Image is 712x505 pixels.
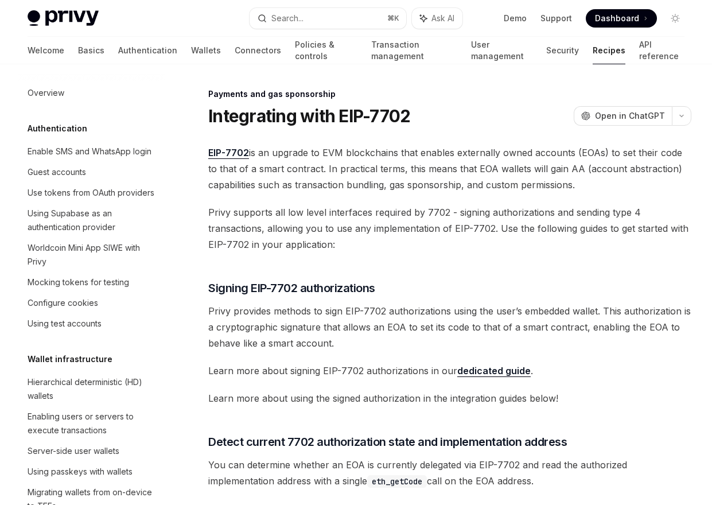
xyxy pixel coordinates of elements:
[367,475,427,488] code: eth_getCode
[457,365,531,377] a: dedicated guide
[18,372,165,406] a: Hierarchical deterministic (HD) wallets
[471,37,532,64] a: User management
[208,457,691,489] span: You can determine whether an EOA is currently delegated via EIP-7702 and read the authorized impl...
[208,280,375,296] span: Signing EIP-7702 authorizations
[586,9,657,28] a: Dashboard
[208,106,410,126] h1: Integrating with EIP-7702
[18,203,165,238] a: Using Supabase as an authentication provider
[18,238,165,272] a: Worldcoin Mini App SIWE with Privy
[371,37,457,64] a: Transaction management
[208,147,249,159] a: EIP-7702
[28,410,158,437] div: Enabling users or servers to execute transactions
[28,37,64,64] a: Welcome
[208,363,691,379] span: Learn more about signing EIP-7702 authorizations in our .
[593,37,625,64] a: Recipes
[28,375,158,403] div: Hierarchical deterministic (HD) wallets
[28,241,158,269] div: Worldcoin Mini App SIWE with Privy
[18,162,165,182] a: Guest accounts
[250,8,406,29] button: Search...⌘K
[412,8,462,29] button: Ask AI
[387,14,399,23] span: ⌘ K
[18,406,165,441] a: Enabling users or servers to execute transactions
[18,182,165,203] a: Use tokens from OAuth providers
[208,434,567,450] span: Detect current 7702 authorization state and implementation address
[18,272,165,293] a: Mocking tokens for testing
[18,441,165,461] a: Server-side user wallets
[78,37,104,64] a: Basics
[28,444,119,458] div: Server-side user wallets
[208,390,691,406] span: Learn more about using the signed authorization in the integration guides below!
[574,106,672,126] button: Open in ChatGPT
[208,88,691,100] div: Payments and gas sponsorship
[28,317,102,331] div: Using test accounts
[235,37,281,64] a: Connectors
[28,352,112,366] h5: Wallet infrastructure
[191,37,221,64] a: Wallets
[540,13,572,24] a: Support
[639,37,684,64] a: API reference
[504,13,527,24] a: Demo
[28,86,64,100] div: Overview
[18,141,165,162] a: Enable SMS and WhatsApp login
[28,122,87,135] h5: Authentication
[28,186,154,200] div: Use tokens from OAuth providers
[28,296,98,310] div: Configure cookies
[271,11,304,25] div: Search...
[666,9,684,28] button: Toggle dark mode
[118,37,177,64] a: Authentication
[18,83,165,103] a: Overview
[295,37,357,64] a: Policies & controls
[18,313,165,334] a: Using test accounts
[28,165,86,179] div: Guest accounts
[595,13,639,24] span: Dashboard
[28,10,99,26] img: light logo
[595,110,665,122] span: Open in ChatGPT
[431,13,454,24] span: Ask AI
[28,145,151,158] div: Enable SMS and WhatsApp login
[546,37,579,64] a: Security
[28,275,129,289] div: Mocking tokens for testing
[18,293,165,313] a: Configure cookies
[208,303,691,351] span: Privy provides methods to sign EIP-7702 authorizations using the user’s embedded wallet. This aut...
[28,207,158,234] div: Using Supabase as an authentication provider
[208,145,691,193] span: is an upgrade to EVM blockchains that enables externally owned accounts (EOAs) to set their code ...
[28,465,133,479] div: Using passkeys with wallets
[208,204,691,252] span: Privy supports all low level interfaces required by 7702 - signing authorizations and sending typ...
[18,461,165,482] a: Using passkeys with wallets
